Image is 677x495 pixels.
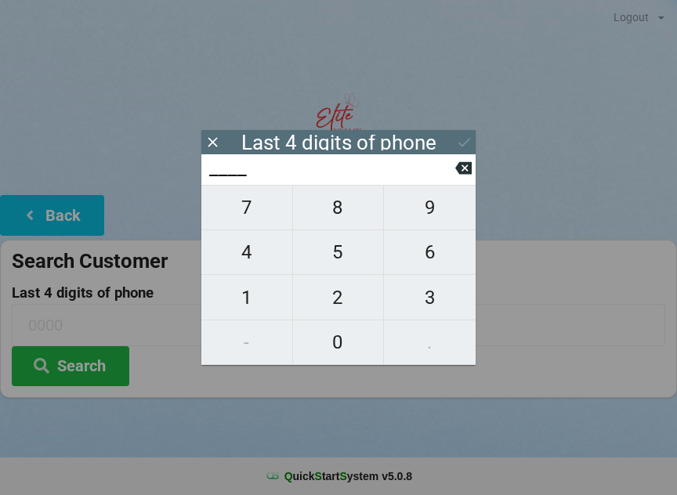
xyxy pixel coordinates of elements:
span: 5 [293,236,384,269]
span: 6 [384,236,476,269]
span: 9 [384,191,476,224]
span: 1 [201,281,292,314]
button: 9 [384,185,476,230]
span: 7 [201,191,292,224]
button: 4 [201,230,293,275]
button: 0 [293,320,385,365]
button: 8 [293,185,385,230]
button: 5 [293,230,385,275]
span: 3 [384,281,476,314]
span: 8 [293,191,384,224]
div: Last 4 digits of phone [241,135,436,150]
button: 3 [384,275,476,320]
button: 7 [201,185,293,230]
span: 0 [293,326,384,359]
button: 2 [293,275,385,320]
span: 2 [293,281,384,314]
button: 1 [201,275,293,320]
span: 4 [201,236,292,269]
button: 6 [384,230,476,275]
